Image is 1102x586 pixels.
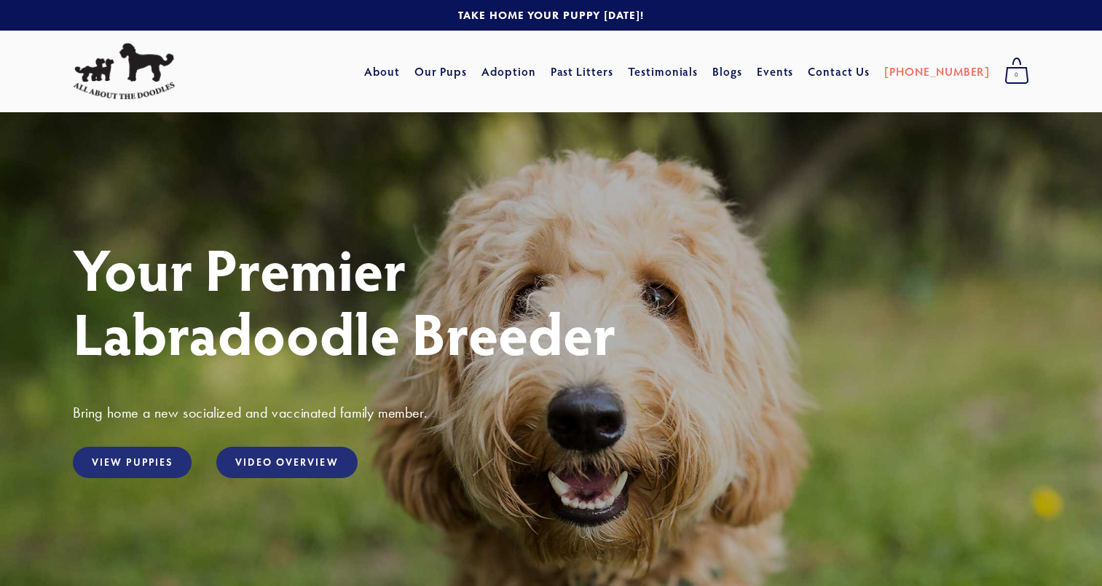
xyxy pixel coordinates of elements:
[712,58,742,85] a: Blogs
[481,58,536,85] a: Adoption
[884,58,990,85] a: [PHONE_NUMBER]
[73,403,1029,422] h3: Bring home a new socialized and vaccinated family member.
[414,58,468,85] a: Our Pups
[1004,66,1029,85] span: 0
[628,58,698,85] a: Testimonials
[73,447,192,478] a: View Puppies
[73,43,175,100] img: All About The Doodles
[73,236,1029,364] h1: Your Premier Labradoodle Breeder
[364,58,400,85] a: About
[757,58,794,85] a: Events
[216,447,357,478] a: Video Overview
[808,58,870,85] a: Contact Us
[551,63,614,79] a: Past Litters
[997,53,1036,90] a: 0 items in cart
